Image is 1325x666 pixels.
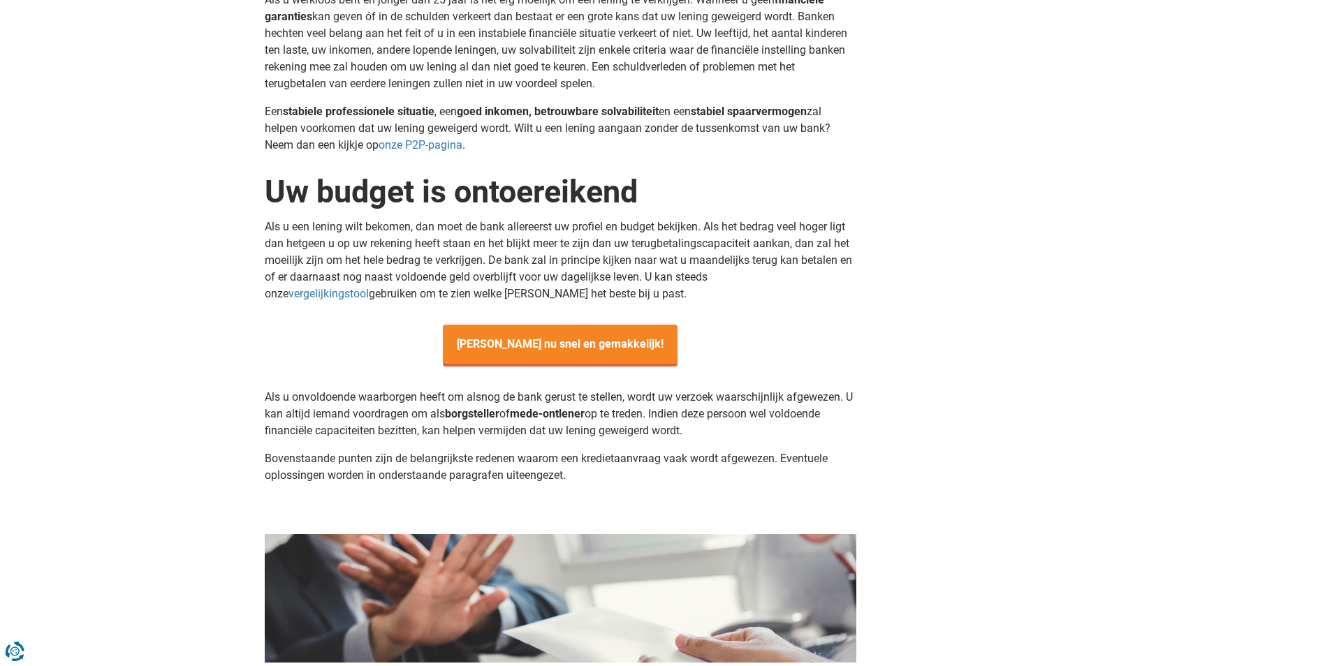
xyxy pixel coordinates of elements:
a: onze P2P-pagina [379,138,462,151]
p: Bovenstaande punten zijn de belangrijkste redenen waarom een kredietaanvraag vaak wordt afgewezen... [265,450,857,484]
p: Een , een en een zal helpen voorkomen dat uw lening geweigerd wordt. Wilt u een lening aangaan zo... [265,103,857,154]
a: vergelijkingstool [288,287,369,300]
strong: stabiel spaarvermogen [691,105,807,118]
p: Als u onvoldoende waarborgen heeft om alsnog de bank gerust te stellen, wordt uw verzoek waarschi... [265,389,857,439]
strong: mede-ontlener [510,407,585,420]
strong: borgsteller [445,407,499,420]
span: [PERSON_NAME] nu snel en gemakkelijk! [443,325,678,367]
strong: Uw budget is ontoereikend [265,173,638,210]
strong: goed inkomen, betrouwbare solvabiliteit [457,105,659,118]
strong: stabiele professionele situatie [283,105,434,118]
p: Als u een lening wilt bekomen, dan moet de bank allereerst uw profiel en budget bekijken. Als het... [265,219,857,302]
a: [PERSON_NAME] nu snel en gemakkelijk! [443,337,678,350]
